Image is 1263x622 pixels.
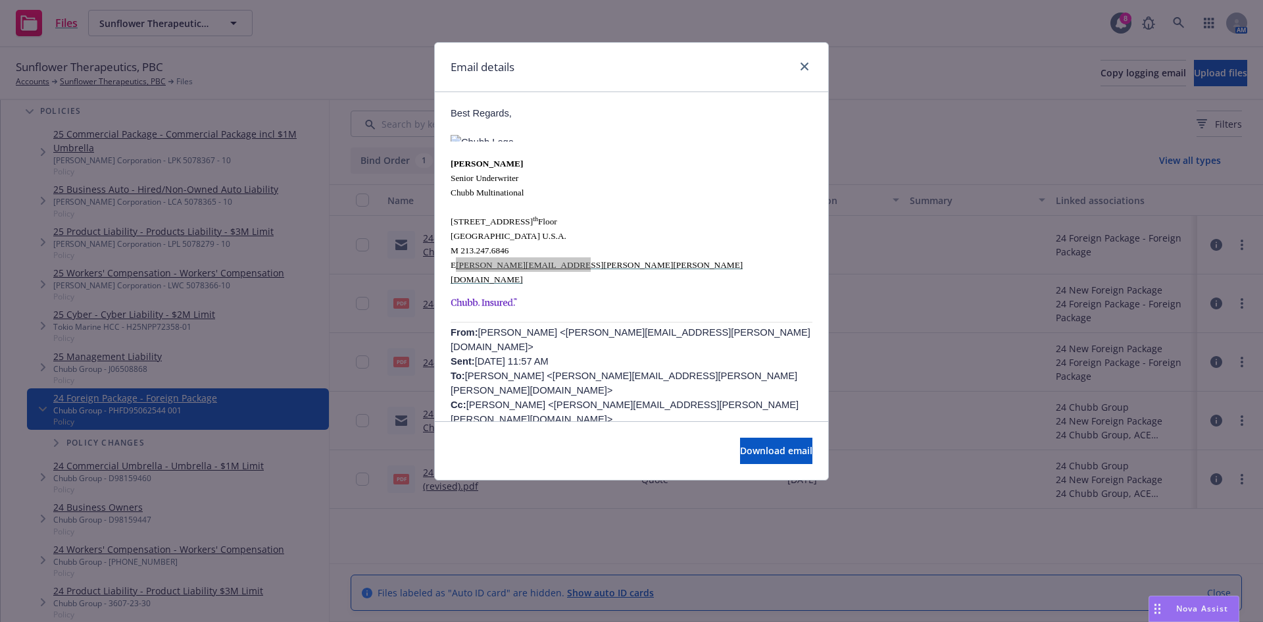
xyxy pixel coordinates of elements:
button: Download email [740,438,812,464]
a: [PERSON_NAME][EMAIL_ADDRESS][PERSON_NAME][PERSON_NAME][DOMAIN_NAME] [451,259,743,284]
button: Nova Assist [1149,596,1239,622]
span: Nova Assist [1176,603,1228,614]
sup: th [533,215,538,222]
span: Best Regards, [451,108,512,118]
span: Download email [740,444,812,457]
span: Chubb Multinational [451,188,524,197]
span: From: [451,327,478,338]
span: [PERSON_NAME] <[PERSON_NAME][EMAIL_ADDRESS][PERSON_NAME][DOMAIN_NAME]> [DATE] 11:57 AM [PERSON_NA... [451,327,810,454]
h1: Email details [451,59,514,76]
span: [PERSON_NAME][EMAIL_ADDRESS][PERSON_NAME][PERSON_NAME][DOMAIN_NAME] [451,260,743,284]
span: Senior Underwriter [451,173,518,183]
a: close [797,59,812,74]
div: Drag to move [1149,596,1166,621]
span: [STREET_ADDRESS] Floor [451,217,557,226]
b: To: [451,371,465,381]
span: [GEOGRAPHIC_DATA] U.S.A. M 213.247.6846 E [451,231,566,270]
img: Chubb Insured [451,297,518,307]
b: Sent: [451,356,475,367]
img: Chubb Logo [451,135,516,142]
b: Cc: [451,400,466,410]
span: [PERSON_NAME] [451,159,523,168]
